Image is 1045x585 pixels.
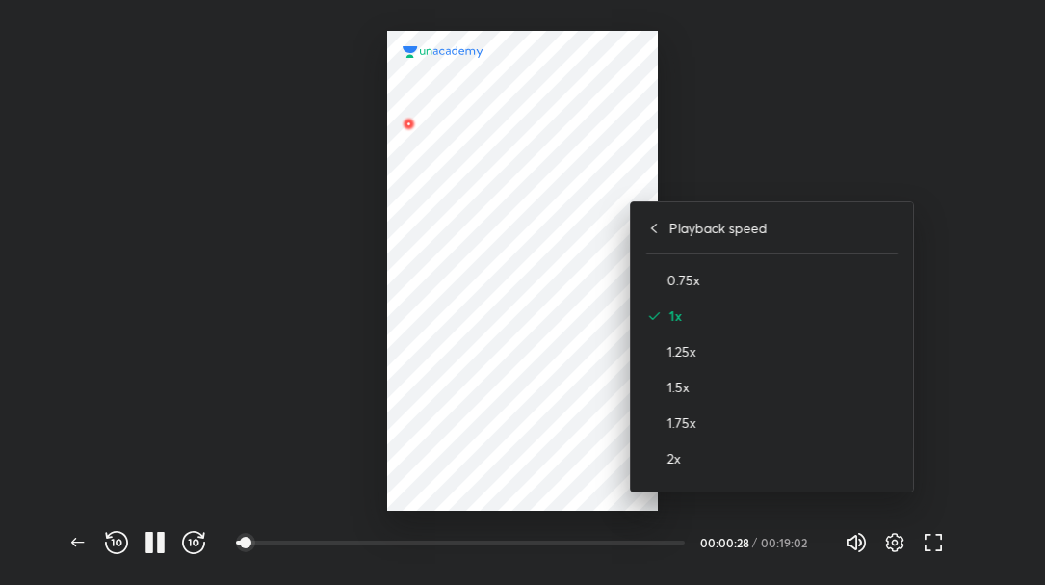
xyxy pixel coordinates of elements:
h4: 1x [669,306,898,326]
h4: 1.25x [667,341,898,361]
img: activeRate.6640ab9b.svg [646,308,662,324]
h4: 1.75x [667,412,898,433]
h4: 1.5x [667,377,898,397]
h4: Playback speed [669,218,768,238]
h4: 0.75x [667,270,898,290]
h4: 2x [667,448,898,468]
